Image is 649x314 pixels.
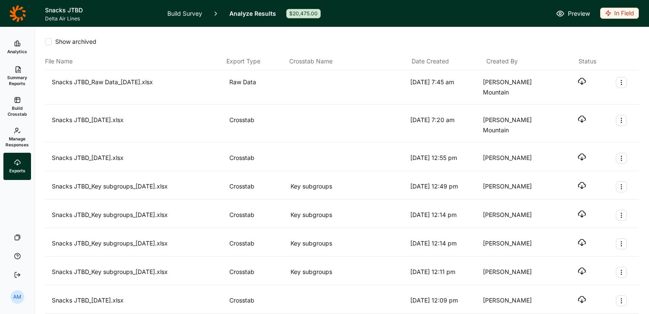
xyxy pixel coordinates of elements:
button: Download file [578,295,586,304]
div: Snacks JTBD_[DATE].xlsx [52,153,226,164]
div: [DATE] 12:14 pm [410,210,480,221]
span: Manage Responses [6,136,29,148]
button: Export Actions [616,115,627,126]
div: [PERSON_NAME] Mountain [483,115,553,135]
span: Delta Air Lines [45,15,157,22]
span: Analytics [7,49,27,54]
button: Download file [578,115,586,123]
div: $20,475.00 [286,9,321,18]
div: Crosstab Name [289,56,408,66]
div: [PERSON_NAME] [483,267,553,278]
div: Created By [486,56,558,66]
div: Snacks JTBD_Key subgroups_[DATE].xlsx [52,210,226,221]
div: [PERSON_NAME] [483,181,553,192]
button: Export Actions [616,238,627,249]
div: [DATE] 12:55 pm [410,153,480,164]
div: Snacks JTBD_[DATE].xlsx [52,115,226,135]
div: Crosstab [229,153,288,164]
button: Export Actions [616,153,627,164]
div: [DATE] 7:20 am [410,115,480,135]
div: Snacks JTBD_Key subgroups_[DATE].xlsx [52,181,226,192]
div: Snacks JTBD_Key subgroups_[DATE].xlsx [52,238,226,249]
button: Export Actions [616,181,627,192]
button: Download file [578,238,586,247]
div: [PERSON_NAME] Mountain [483,77,553,97]
div: Crosstab [229,210,288,221]
div: Key subgroups [291,210,406,221]
div: Crosstab [229,115,288,135]
div: Export Type [226,56,286,66]
div: Crosstab [229,238,288,249]
a: Analytics [3,34,31,61]
a: Exports [3,153,31,180]
div: Snacks JTBD_[DATE].xlsx [52,295,226,306]
div: [DATE] 7:45 am [410,77,480,97]
div: Key subgroups [291,267,406,278]
div: Crosstab [229,181,288,192]
div: [DATE] 12:49 pm [410,181,480,192]
button: Download file [578,77,586,86]
button: Export Actions [616,267,627,278]
div: Key subgroups [291,238,406,249]
div: Raw Data [229,77,288,97]
div: [DATE] 12:14 pm [410,238,480,249]
a: Preview [556,9,590,19]
button: Export Actions [616,77,627,88]
span: Build Crosstab [7,105,28,117]
div: File Name [45,56,223,66]
button: Download file [578,210,586,218]
div: Snacks JTBD_Key subgroups_[DATE].xlsx [52,267,226,278]
div: Key subgroups [291,181,406,192]
span: Exports [9,168,25,174]
a: Build Crosstab [3,91,31,122]
div: [PERSON_NAME] [483,210,553,221]
div: In Field [600,8,639,19]
button: Export Actions [616,295,627,306]
div: Status [578,56,596,66]
button: Export Actions [616,210,627,221]
div: [PERSON_NAME] [483,153,553,164]
span: Summary Reports [7,74,28,86]
div: Crosstab [229,295,288,306]
div: [DATE] 12:11 pm [410,267,480,278]
a: Summary Reports [3,61,31,91]
a: Manage Responses [3,122,31,153]
div: [PERSON_NAME] [483,295,553,306]
button: Download file [578,153,586,161]
div: Date Created [412,56,483,66]
div: [DATE] 12:09 pm [410,295,480,306]
button: Download file [578,181,586,190]
span: Preview [568,9,590,19]
div: AM [11,290,24,304]
button: Download file [578,267,586,275]
div: [PERSON_NAME] [483,238,553,249]
div: Crosstab [229,267,288,278]
h1: Snacks JTBD [45,5,157,15]
button: In Field [600,8,639,20]
span: Show archived [52,37,96,46]
div: Snacks JTBD_Raw Data_[DATE].xlsx [52,77,226,97]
